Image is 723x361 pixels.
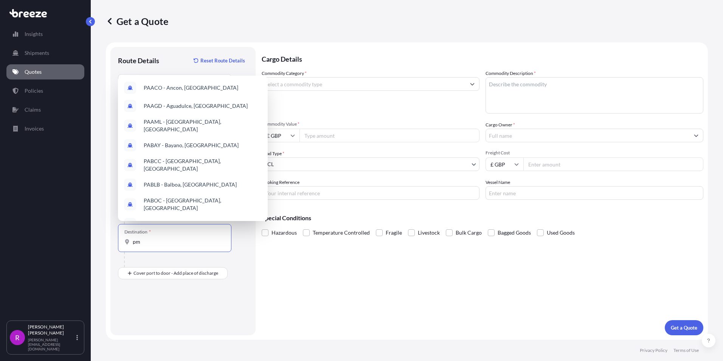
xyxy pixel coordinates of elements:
[456,227,482,238] span: Bulk Cargo
[144,157,262,173] span: PABCC - [GEOGRAPHIC_DATA], [GEOGRAPHIC_DATA]
[272,227,297,238] span: Hazardous
[547,227,575,238] span: Used Goods
[262,186,479,200] input: Your internal reference
[15,334,20,341] span: R
[262,47,703,70] p: Cargo Details
[118,76,268,221] div: Show suggestions
[486,179,510,186] label: Vessel Name
[262,70,307,77] label: Commodity Category
[262,150,284,157] span: Load Type
[25,87,43,95] p: Policies
[486,121,515,129] label: Cargo Owner
[486,186,703,200] input: Enter name
[486,70,536,77] label: Commodity Description
[418,227,440,238] span: Livestock
[689,129,703,142] button: Show suggestions
[200,57,245,64] p: Reset Route Details
[25,106,41,114] p: Claims
[144,84,238,92] span: PAACO - Ancon, [GEOGRAPHIC_DATA]
[640,347,667,353] p: Privacy Policy
[144,118,262,133] span: PAAML - [GEOGRAPHIC_DATA], [GEOGRAPHIC_DATA]
[673,347,699,353] p: Terms of Use
[523,157,703,171] input: Enter amount
[671,324,697,331] p: Get a Quote
[144,142,239,149] span: PABAY - Bayano, [GEOGRAPHIC_DATA]
[313,227,370,238] span: Temperature Controlled
[265,160,274,168] span: LCL
[133,238,222,246] input: Destination
[106,15,168,27] p: Get a Quote
[124,229,151,235] div: Destination
[25,49,49,57] p: Shipments
[144,220,252,228] span: PACHA - Charco Azul, [GEOGRAPHIC_DATA]
[299,129,479,142] input: Type amount
[25,68,42,76] p: Quotes
[262,215,703,221] p: Special Conditions
[144,197,262,212] span: PABOC - [GEOGRAPHIC_DATA], [GEOGRAPHIC_DATA]
[465,77,479,91] button: Show suggestions
[386,227,402,238] span: Fragile
[118,56,159,65] p: Route Details
[486,129,689,142] input: Full name
[262,77,465,91] input: Select a commodity type
[144,102,248,110] span: PAAGD - Aguadulce, [GEOGRAPHIC_DATA]
[28,338,75,351] p: [PERSON_NAME][EMAIL_ADDRESS][DOMAIN_NAME]
[28,324,75,336] p: [PERSON_NAME] [PERSON_NAME]
[262,179,299,186] label: Booking Reference
[486,150,703,156] span: Freight Cost
[133,269,218,277] span: Cover port to door - Add place of discharge
[144,181,237,188] span: PABLB - Balboa, [GEOGRAPHIC_DATA]
[25,30,43,38] p: Insights
[262,121,479,127] span: Commodity Value
[498,227,531,238] span: Bagged Goods
[25,125,44,132] p: Invoices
